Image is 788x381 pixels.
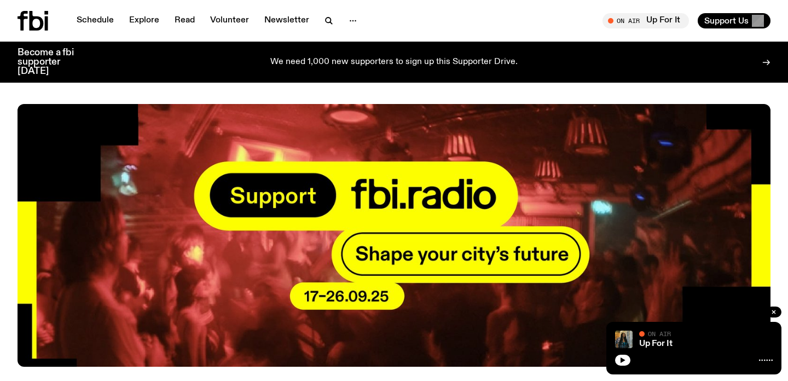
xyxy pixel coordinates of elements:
[615,331,633,348] img: Ify - a Brown Skin girl with black braided twists, looking up to the side with her tongue stickin...
[704,16,749,26] span: Support Us
[270,57,518,67] p: We need 1,000 new supporters to sign up this Supporter Drive.
[168,13,201,28] a: Read
[123,13,166,28] a: Explore
[70,13,120,28] a: Schedule
[18,48,88,76] h3: Become a fbi supporter [DATE]
[648,330,671,337] span: On Air
[204,13,256,28] a: Volunteer
[602,13,689,28] button: On AirUp For It
[639,339,673,348] a: Up For It
[258,13,316,28] a: Newsletter
[698,13,770,28] button: Support Us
